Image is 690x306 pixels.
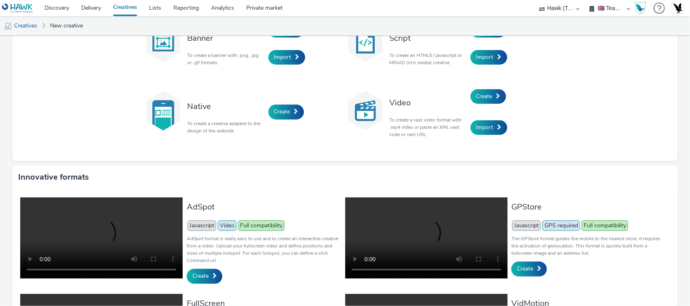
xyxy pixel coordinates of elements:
[476,92,492,100] span: Create
[511,235,666,257] p: The GPStore format guides the mobile to the nearest store, it requires the activation of geolocat...
[634,2,646,15] img: Hawk Academy
[218,220,236,231] span: Video
[471,50,507,65] a: Import
[471,120,507,135] a: Import
[4,22,12,30] img: mobile
[345,90,386,131] img: video.svg
[390,52,466,66] p: To create an HTML5 / javascript or MRAID (rich media) creative.
[274,53,291,61] span: Import
[512,220,541,231] span: Javascript
[517,265,533,272] span: Create
[268,50,305,65] a: Import
[188,33,264,44] h3: Banner
[143,90,184,131] img: native.svg
[634,2,650,15] a: Hawk Academy
[390,116,466,138] p: To create a vast video format with .mp4 video or paste an XML vast code or vast URL.
[671,2,684,14] img: Account UK
[471,89,506,104] a: Create
[187,201,341,212] h3: AdSpot
[268,105,304,119] a: Create
[188,101,264,112] h3: Native
[188,52,264,66] p: To create a banner with .png, .jpg or .gif formats.
[18,171,89,183] h3: Innovative formats
[46,16,87,36] a: New creative
[188,120,264,134] p: To create a creative adapted to the design of the website.
[476,124,494,131] span: Import
[238,220,285,231] span: Full compatibility
[476,53,494,61] span: Import
[511,201,666,212] h3: GPStore
[345,22,386,63] img: code.svg
[542,220,580,231] span: GPS required
[187,269,222,283] a: Create
[143,22,184,63] img: banner.svg
[192,272,209,280] span: Create
[390,33,466,44] h3: Script
[2,3,33,13] img: undefined Logo
[187,235,341,264] p: AdSpot format is really easy to use and to create an interactive creative from a video. Upload yo...
[582,220,628,231] span: Full compatibility
[188,220,216,231] span: Javascript
[390,97,466,108] h3: Video
[274,108,290,115] span: Create
[511,262,547,276] a: Create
